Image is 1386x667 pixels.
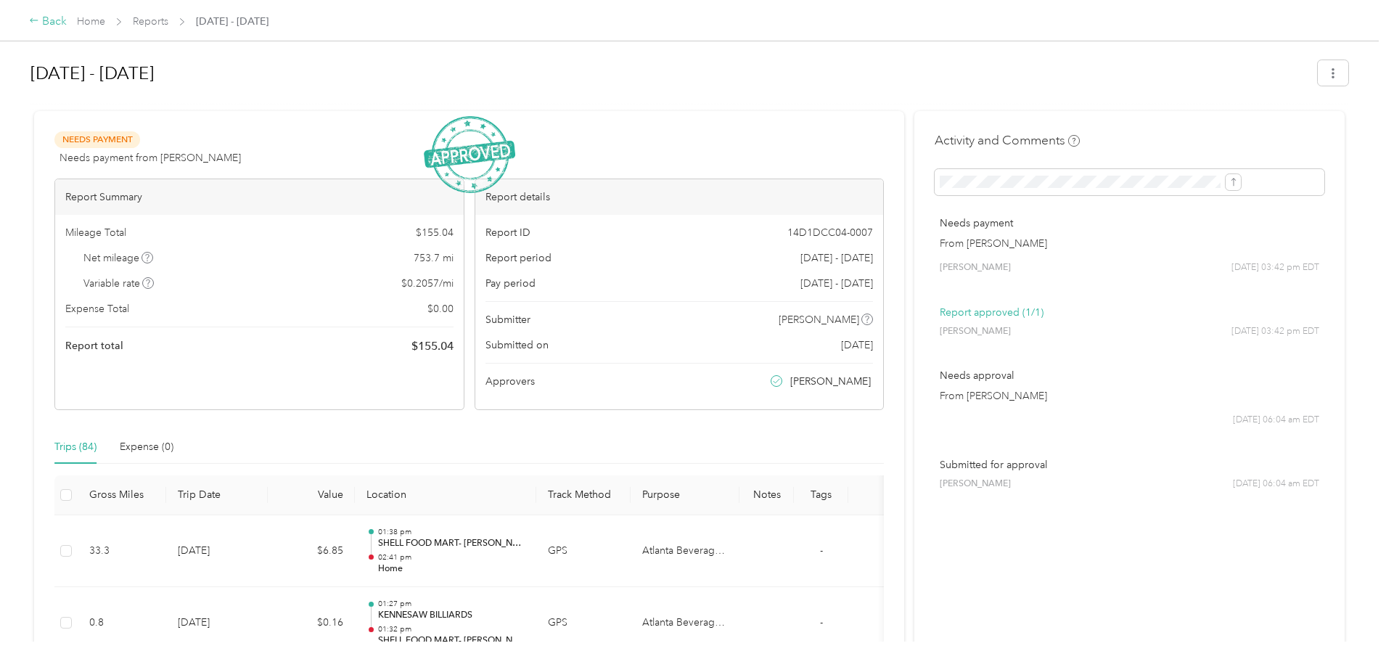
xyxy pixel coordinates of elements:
[30,56,1308,91] h1: Aug 1 - 31, 2025
[485,250,551,266] span: Report period
[29,13,67,30] div: Back
[424,116,515,194] img: ApprovedStamp
[800,250,873,266] span: [DATE] - [DATE]
[940,388,1319,404] p: From [PERSON_NAME]
[820,544,823,557] span: -
[268,515,355,588] td: $6.85
[196,14,268,29] span: [DATE] - [DATE]
[1305,586,1386,667] iframe: Everlance-gr Chat Button Frame
[54,439,97,455] div: Trips (84)
[166,515,268,588] td: [DATE]
[536,515,631,588] td: GPS
[1233,478,1319,491] span: [DATE] 06:04 am EDT
[378,527,525,537] p: 01:38 pm
[779,312,859,327] span: [PERSON_NAME]
[1231,325,1319,338] span: [DATE] 03:42 pm EDT
[166,475,268,515] th: Trip Date
[54,131,140,148] span: Needs Payment
[378,599,525,609] p: 01:27 pm
[739,475,794,515] th: Notes
[65,338,123,353] span: Report total
[800,276,873,291] span: [DATE] - [DATE]
[536,475,631,515] th: Track Method
[935,131,1080,150] h4: Activity and Comments
[378,537,525,550] p: SHELL FOOD MART- [PERSON_NAME]
[940,457,1319,472] p: Submitted for approval
[378,624,525,634] p: 01:32 pm
[411,337,454,355] span: $ 155.04
[631,515,739,588] td: Atlanta Beverage Company
[631,475,739,515] th: Purpose
[78,515,166,588] td: 33.3
[55,179,464,215] div: Report Summary
[536,587,631,660] td: GPS
[166,587,268,660] td: [DATE]
[940,368,1319,383] p: Needs approval
[268,475,355,515] th: Value
[485,225,530,240] span: Report ID
[475,179,884,215] div: Report details
[355,475,536,515] th: Location
[1231,261,1319,274] span: [DATE] 03:42 pm EDT
[77,15,105,28] a: Home
[485,337,549,353] span: Submitted on
[120,439,173,455] div: Expense (0)
[60,150,241,165] span: Needs payment from [PERSON_NAME]
[940,261,1011,274] span: [PERSON_NAME]
[378,609,525,622] p: KENNESAW BILLIARDS
[940,236,1319,251] p: From [PERSON_NAME]
[133,15,168,28] a: Reports
[378,562,525,576] p: Home
[83,276,155,291] span: Variable rate
[427,301,454,316] span: $ 0.00
[378,634,525,647] p: SHELL FOOD MART- [PERSON_NAME]
[1233,414,1319,427] span: [DATE] 06:04 am EDT
[485,312,530,327] span: Submitter
[820,616,823,629] span: -
[940,305,1319,320] p: Report approved (1/1)
[378,552,525,562] p: 02:41 pm
[65,301,129,316] span: Expense Total
[940,216,1319,231] p: Needs payment
[65,225,126,240] span: Mileage Total
[78,587,166,660] td: 0.8
[790,374,871,389] span: [PERSON_NAME]
[794,475,848,515] th: Tags
[841,337,873,353] span: [DATE]
[401,276,454,291] span: $ 0.2057 / mi
[940,325,1011,338] span: [PERSON_NAME]
[787,225,873,240] span: 14D1DCC04-0007
[940,478,1011,491] span: [PERSON_NAME]
[414,250,454,266] span: 753.7 mi
[83,250,154,266] span: Net mileage
[268,587,355,660] td: $0.16
[416,225,454,240] span: $ 155.04
[631,587,739,660] td: Atlanta Beverage Company
[485,374,535,389] span: Approvers
[485,276,536,291] span: Pay period
[78,475,166,515] th: Gross Miles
